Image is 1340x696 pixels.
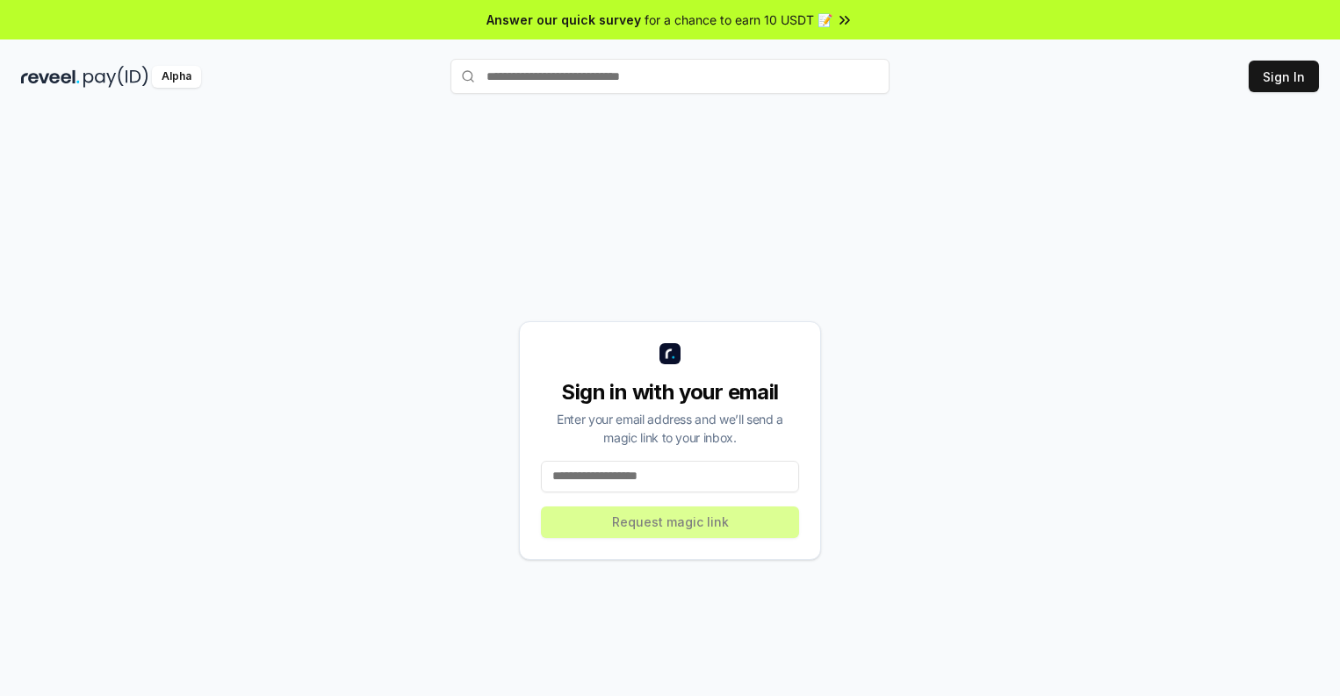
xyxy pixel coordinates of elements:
[1249,61,1319,92] button: Sign In
[541,378,799,406] div: Sign in with your email
[83,66,148,88] img: pay_id
[645,11,832,29] span: for a chance to earn 10 USDT 📝
[21,66,80,88] img: reveel_dark
[659,343,681,364] img: logo_small
[541,410,799,447] div: Enter your email address and we’ll send a magic link to your inbox.
[152,66,201,88] div: Alpha
[486,11,641,29] span: Answer our quick survey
